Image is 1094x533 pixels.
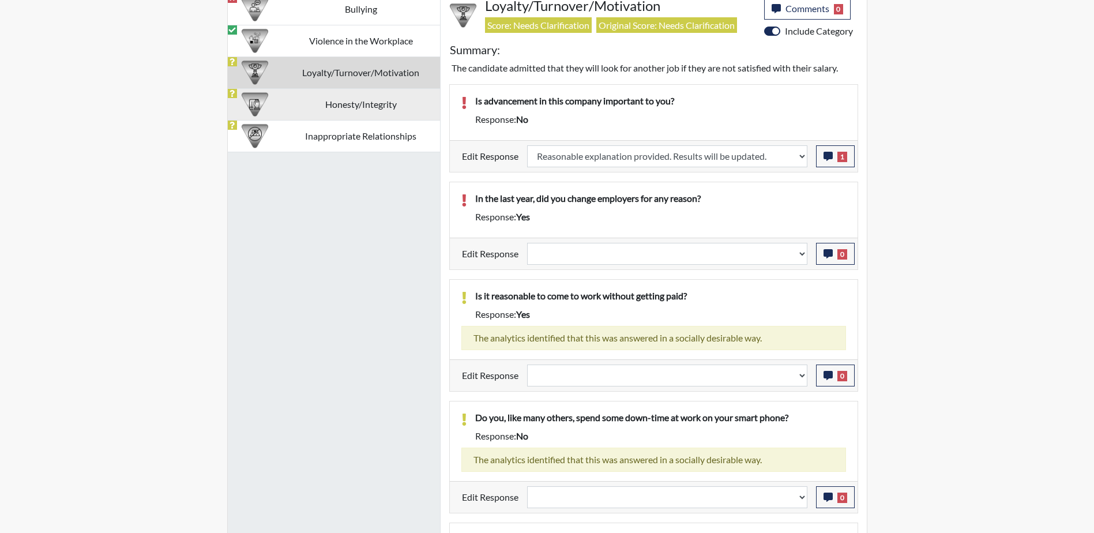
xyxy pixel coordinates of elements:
[461,448,846,472] div: The analytics identified that this was answered in a socially desirable way.
[467,307,855,321] div: Response:
[518,486,816,508] div: Update the test taker's response, the change might impact the score
[834,4,844,14] span: 0
[467,429,855,443] div: Response:
[462,243,518,265] label: Edit Response
[785,24,853,38] label: Include Category
[837,371,847,381] span: 0
[242,28,268,54] img: CATEGORY%20ICON-26.eccbb84f.png
[475,192,846,205] p: In the last year, did you change employers for any reason?
[282,88,440,120] td: Honesty/Integrity
[461,326,846,350] div: The analytics identified that this was answered in a socially desirable way.
[450,43,500,57] h5: Summary:
[785,3,829,14] span: Comments
[282,57,440,88] td: Loyalty/Turnover/Motivation
[518,365,816,386] div: Update the test taker's response, the change might impact the score
[242,123,268,149] img: CATEGORY%20ICON-14.139f8ef7.png
[452,61,856,75] p: The candidate admitted that they will look for another job if they are not satisfied with their s...
[816,365,855,386] button: 0
[516,309,530,320] span: yes
[242,59,268,86] img: CATEGORY%20ICON-17.40ef8247.png
[242,91,268,118] img: CATEGORY%20ICON-11.a5f294f4.png
[518,145,816,167] div: Update the test taker's response, the change might impact the score
[518,243,816,265] div: Update the test taker's response, the change might impact the score
[837,249,847,260] span: 0
[462,145,518,167] label: Edit Response
[475,94,846,108] p: Is advancement in this company important to you?
[485,17,592,33] span: Score: Needs Clarification
[462,365,518,386] label: Edit Response
[516,114,528,125] span: no
[282,25,440,57] td: Violence in the Workplace
[837,493,847,503] span: 0
[816,486,855,508] button: 0
[816,145,855,167] button: 1
[282,120,440,152] td: Inappropriate Relationships
[516,211,530,222] span: yes
[837,152,847,162] span: 1
[467,210,855,224] div: Response:
[450,2,476,29] img: CATEGORY%20ICON-17.40ef8247.png
[475,411,846,425] p: Do you, like many others, spend some down-time at work on your smart phone?
[816,243,855,265] button: 0
[467,112,855,126] div: Response:
[475,289,846,303] p: Is it reasonable to come to work without getting paid?
[596,17,737,33] span: Original Score: Needs Clarification
[516,430,528,441] span: no
[462,486,518,508] label: Edit Response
